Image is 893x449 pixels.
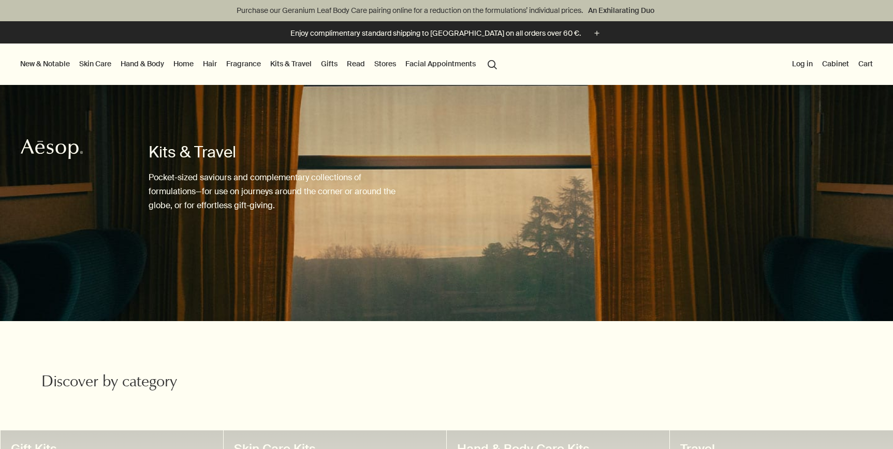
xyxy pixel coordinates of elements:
p: Enjoy complimentary standard shipping to [GEOGRAPHIC_DATA] on all orders over 60 €. [290,28,581,39]
a: Read [345,57,367,70]
svg: Aesop [21,139,83,160]
a: Aesop [18,136,85,165]
p: Pocket-sized saviours and complementary collections of formulations—for use on journeys around th... [149,170,405,213]
button: Log in [790,57,815,70]
h1: Kits & Travel [149,142,405,163]
a: Hair [201,57,219,70]
a: Kits & Travel [268,57,314,70]
button: Open search [483,54,502,74]
h2: Discover by category [41,373,312,394]
button: Stores [372,57,398,70]
button: Enjoy complimentary standard shipping to [GEOGRAPHIC_DATA] on all orders over 60 €. [290,27,603,39]
a: Skin Care [77,57,113,70]
p: Purchase our Geranium Leaf Body Care pairing online for a reduction on the formulations’ individu... [10,5,883,16]
a: Cabinet [820,57,851,70]
a: Facial Appointments [403,57,478,70]
nav: primary [18,44,502,85]
a: Fragrance [224,57,263,70]
a: Gifts [319,57,340,70]
a: An Exhilarating Duo [586,5,656,16]
a: Hand & Body [119,57,166,70]
button: New & Notable [18,57,72,70]
nav: supplementary [790,44,875,85]
button: Cart [856,57,875,70]
a: Home [171,57,196,70]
